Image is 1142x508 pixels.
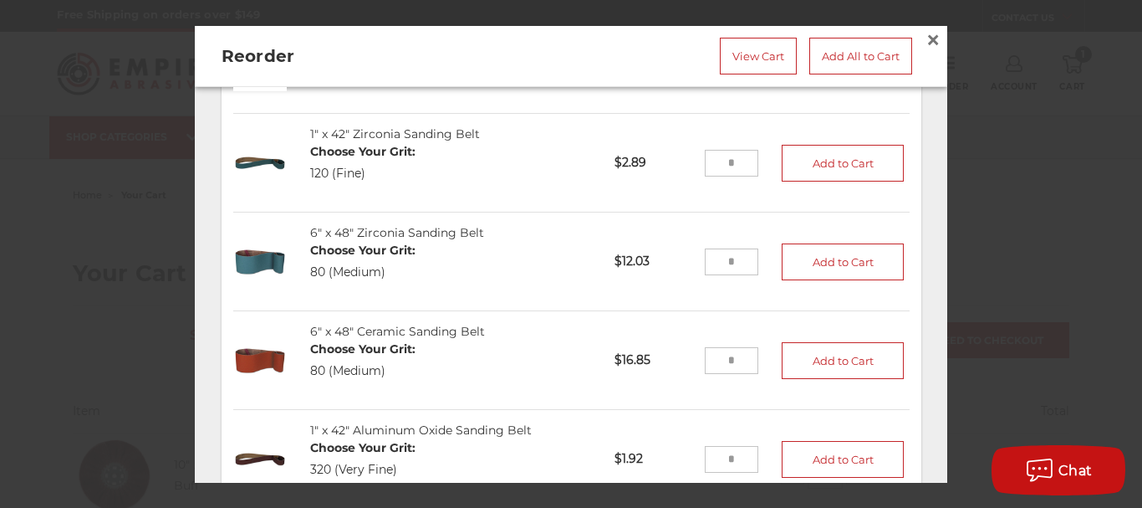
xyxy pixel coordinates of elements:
a: Close [920,26,946,53]
img: 1 [233,37,288,91]
dd: 80 (Medium) [310,362,416,380]
a: 6" x 48" Zirconia Sanding Belt [310,225,484,240]
button: Add to Cart [782,144,904,181]
a: Add All to Cart [809,37,912,74]
img: 1 [233,432,288,486]
dd: 80 (Medium) [310,264,416,281]
p: $1.92 [603,439,704,480]
a: View Cart [720,37,797,74]
img: 1 [233,136,288,190]
span: × [925,23,941,55]
p: $12.03 [603,241,704,282]
a: 6" x 48" Ceramic Sanding Belt [310,324,485,339]
button: Chat [992,445,1125,495]
dt: Choose Your Grit: [310,341,416,358]
p: $16.85 [603,340,704,381]
dd: 120 (Fine) [310,165,416,182]
dd: 320 (Very Fine) [310,461,416,479]
button: Add to Cart [782,341,904,378]
a: 1" x 42" Aluminum Oxide Sanding Belt [310,423,532,438]
button: Add to Cart [782,440,904,477]
img: 6 [233,234,288,289]
a: 1" x 42" Zirconia Sanding Belt [310,126,480,141]
img: 6 [233,333,288,387]
dt: Choose Your Grit: [310,439,416,457]
p: $2.89 [603,142,704,183]
button: Add to Cart [782,243,904,280]
h2: Reorder [222,43,497,68]
span: Chat [1058,463,1093,479]
dt: Choose Your Grit: [310,242,416,259]
dt: Choose Your Grit: [310,143,416,161]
